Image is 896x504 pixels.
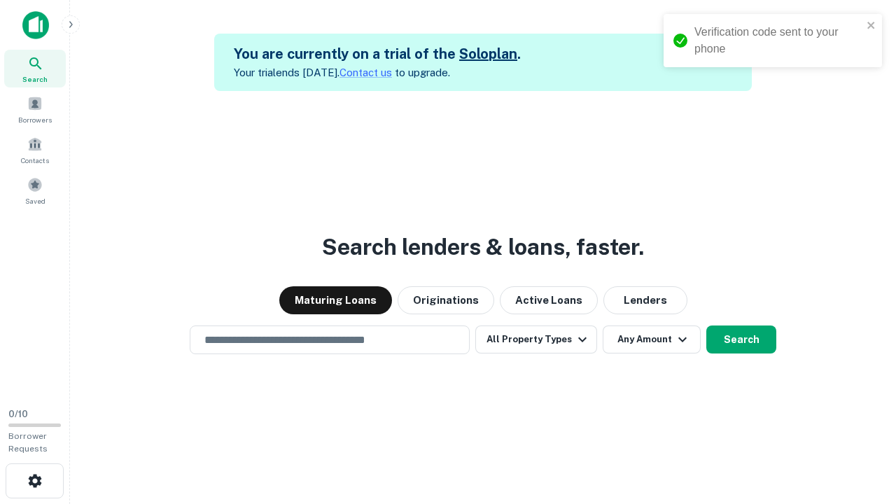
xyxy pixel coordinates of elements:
[22,11,49,39] img: capitalize-icon.png
[339,66,392,78] a: Contact us
[4,171,66,209] a: Saved
[234,43,521,64] h5: You are currently on a trial of the .
[279,286,392,314] button: Maturing Loans
[4,90,66,128] a: Borrowers
[18,114,52,125] span: Borrowers
[706,325,776,353] button: Search
[398,286,494,314] button: Originations
[475,325,597,353] button: All Property Types
[826,392,896,459] iframe: Chat Widget
[500,286,598,314] button: Active Loans
[8,409,28,419] span: 0 / 10
[322,230,644,264] h3: Search lenders & loans, faster.
[603,286,687,314] button: Lenders
[603,325,701,353] button: Any Amount
[694,24,862,57] div: Verification code sent to your phone
[8,431,48,454] span: Borrower Requests
[4,50,66,87] a: Search
[25,195,45,206] span: Saved
[4,131,66,169] a: Contacts
[459,45,517,62] a: Soloplan
[867,20,876,33] button: close
[234,64,521,81] p: Your trial ends [DATE]. to upgrade.
[22,73,48,85] span: Search
[21,155,49,166] span: Contacts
